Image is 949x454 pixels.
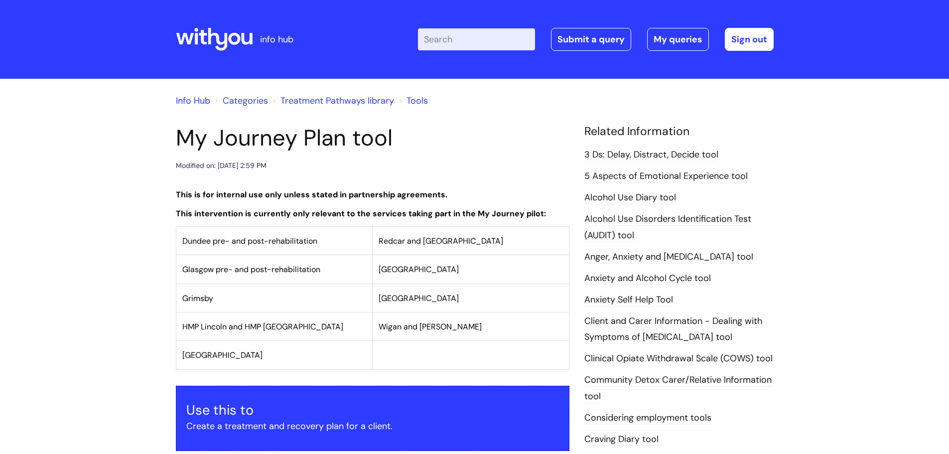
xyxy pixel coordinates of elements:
span: [GEOGRAPHIC_DATA] [182,350,263,360]
li: Solution home [213,93,268,109]
a: 5 Aspects of Emotional Experience tool [584,170,748,183]
a: Tools [407,95,428,107]
a: Community Detox Carer/Relative Information tool [584,374,772,403]
h4: Related Information [584,125,774,139]
a: Alcohol Use Disorders Identification Test (AUDIT) tool [584,213,751,242]
span: HMP Lincoln and HMP [GEOGRAPHIC_DATA] [182,321,343,332]
h3: Use this to [186,402,559,418]
a: Clinical Opiate Withdrawal Scale (COWS) tool [584,352,773,365]
div: Modified on: [DATE] 2:59 PM [176,159,267,172]
li: Tools [397,93,428,109]
input: Search [418,28,535,50]
a: Alcohol Use Diary tool [584,191,676,204]
p: Create a treatment and recovery plan for a client. [186,418,559,434]
a: My queries [647,28,709,51]
a: Client and Carer Information - Dealing with Symptoms of [MEDICAL_DATA] tool [584,315,762,344]
span: [GEOGRAPHIC_DATA] [379,293,459,303]
div: | - [418,28,774,51]
h1: My Journey Plan tool [176,125,569,151]
p: info hub [260,31,293,47]
span: Glasgow pre- and post-rehabilitation [182,264,320,275]
a: Treatment Pathways library [280,95,394,107]
span: Grimsby [182,293,213,303]
a: Craving Diary tool [584,433,659,446]
a: Anxiety and Alcohol Cycle tool [584,272,711,285]
a: 3 Ds: Delay, Distract, Decide tool [584,149,718,161]
strong: This is for internal use only unless stated in partnership agreements. [176,189,447,200]
strong: This intervention is currently only relevant to the services taking part in the My Journey pilot: [176,208,546,219]
span: Dundee pre- and post-rehabilitation [182,236,317,246]
a: Submit a query [551,28,631,51]
a: Sign out [725,28,774,51]
a: Info Hub [176,95,210,107]
a: Anxiety Self Help Tool [584,294,673,306]
a: Anger, Anxiety and [MEDICAL_DATA] tool [584,251,753,264]
span: [GEOGRAPHIC_DATA] [379,264,459,275]
a: Categories [223,95,268,107]
a: Considering employment tools [584,412,711,425]
li: Treatment Pathways library [271,93,394,109]
span: Wigan and [PERSON_NAME] [379,321,482,332]
span: Redcar and [GEOGRAPHIC_DATA] [379,236,503,246]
